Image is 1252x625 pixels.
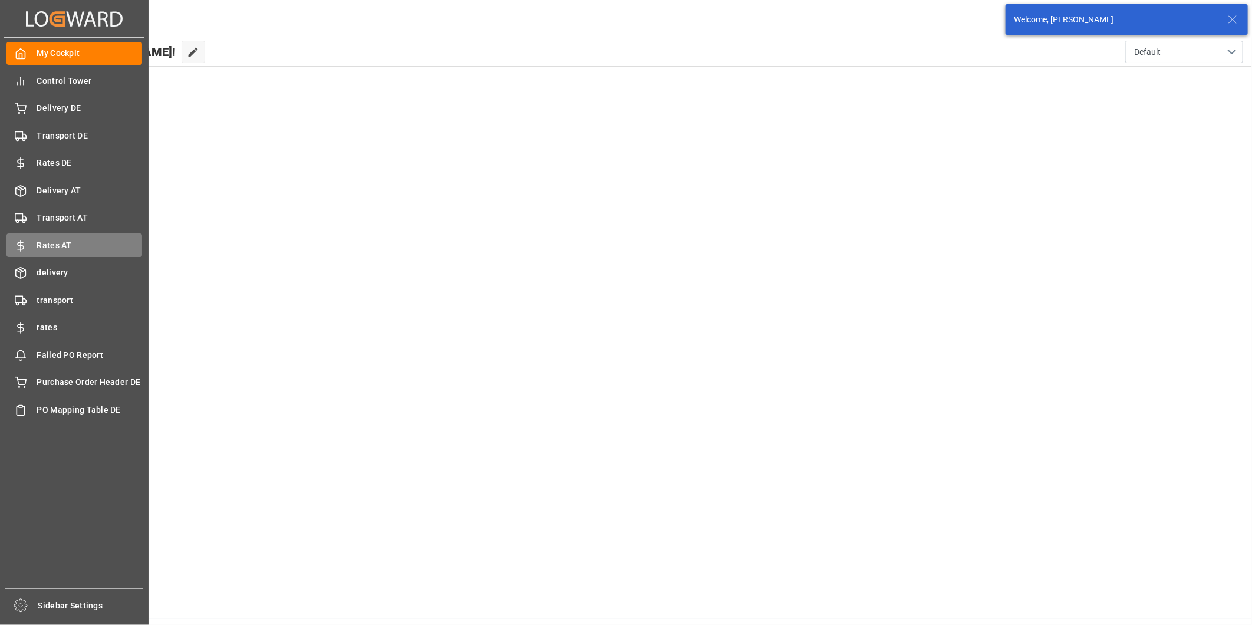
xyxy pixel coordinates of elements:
[6,316,142,339] a: rates
[6,206,142,229] a: Transport AT
[37,75,143,87] span: Control Tower
[49,41,176,63] span: Hello [PERSON_NAME]!
[37,404,143,416] span: PO Mapping Table DE
[1014,14,1217,26] div: Welcome, [PERSON_NAME]
[37,212,143,224] span: Transport AT
[6,398,142,421] a: PO Mapping Table DE
[37,102,143,114] span: Delivery DE
[37,185,143,197] span: Delivery AT
[6,124,142,147] a: Transport DE
[37,47,143,60] span: My Cockpit
[6,179,142,202] a: Delivery AT
[37,267,143,279] span: delivery
[6,42,142,65] a: My Cockpit
[6,152,142,175] a: Rates DE
[38,600,144,612] span: Sidebar Settings
[37,157,143,169] span: Rates DE
[6,261,142,284] a: delivery
[6,97,142,120] a: Delivery DE
[6,343,142,366] a: Failed PO Report
[37,130,143,142] span: Transport DE
[37,294,143,307] span: transport
[6,288,142,311] a: transport
[1134,46,1161,58] span: Default
[37,239,143,252] span: Rates AT
[37,376,143,389] span: Purchase Order Header DE
[6,233,142,256] a: Rates AT
[1125,41,1243,63] button: open menu
[37,349,143,361] span: Failed PO Report
[37,321,143,334] span: rates
[6,69,142,92] a: Control Tower
[6,371,142,394] a: Purchase Order Header DE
